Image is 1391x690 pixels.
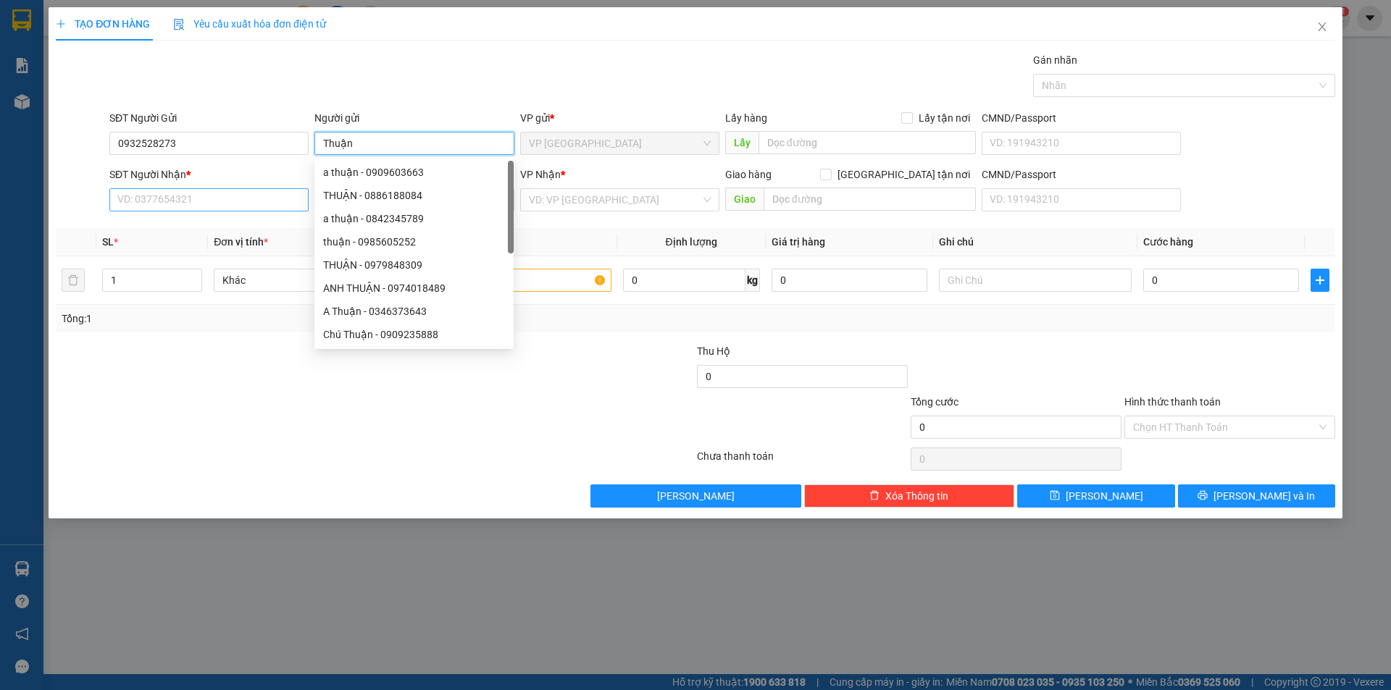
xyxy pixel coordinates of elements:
img: icon [173,19,185,30]
input: VD: Bàn, Ghế [418,269,611,292]
div: THUẬN - 0886188084 [323,188,505,203]
button: delete [62,269,85,292]
div: ANH THUẬN - 0974018489 [323,280,505,296]
span: Lấy tận nơi [913,110,976,126]
button: save[PERSON_NAME] [1017,484,1174,508]
div: a thuận - 0909603663 [314,161,514,184]
div: A Thuận - 0346373643 [314,300,514,323]
span: Đơn vị tính [214,236,268,248]
span: VP Nha Trang [529,132,711,154]
input: Dọc đường [759,131,976,154]
span: Lấy hàng [725,112,767,124]
div: CMND/Passport [982,167,1181,182]
button: Close [1302,7,1342,48]
span: VP Nhận [520,169,561,180]
span: [PERSON_NAME] [657,488,735,504]
div: THUẬN - 0979848309 [323,257,505,273]
span: [PERSON_NAME] [1066,488,1143,504]
input: Dọc đường [764,188,976,211]
button: deleteXóa Thông tin [804,484,1015,508]
span: plus [1311,274,1329,286]
div: thuận - 0985605252 [314,230,514,253]
span: [PERSON_NAME] và In [1214,488,1315,504]
span: delete [869,490,880,502]
span: Thu Hộ [697,345,730,357]
span: printer [1198,490,1208,502]
span: kg [745,269,760,292]
div: THUẬN - 0979848309 [314,253,514,277]
span: save [1050,490,1060,502]
div: a thuận - 0842345789 [323,211,505,227]
div: VP gửi [520,110,719,126]
label: Gán nhãn [1033,54,1077,66]
span: [GEOGRAPHIC_DATA] tận nơi [832,167,976,182]
span: Định lượng [666,236,717,248]
span: Giao [725,188,764,211]
span: Cước hàng [1143,236,1193,248]
input: Ghi Chú [939,269,1132,292]
div: thuận - 0985605252 [323,234,505,250]
span: Tổng cước [911,396,958,408]
div: a thuận - 0909603663 [323,164,505,180]
div: Tổng: 1 [62,311,537,327]
span: plus [56,19,66,29]
input: 0 [772,269,927,292]
div: SĐT Người Gửi [109,110,309,126]
div: a thuận - 0842345789 [314,207,514,230]
label: Hình thức thanh toán [1124,396,1221,408]
div: Chưa thanh toán [695,448,909,474]
div: Chú Thuận - 0909235888 [323,327,505,342]
span: close [1316,21,1328,33]
button: printer[PERSON_NAME] và In [1178,484,1335,508]
div: THUẬN - 0886188084 [314,184,514,207]
span: TẠO ĐƠN HÀNG [56,18,150,30]
span: Giá trị hàng [772,236,825,248]
span: Xóa Thông tin [885,488,948,504]
span: Yêu cầu xuất hóa đơn điện tử [173,18,326,30]
div: Chú Thuận - 0909235888 [314,323,514,346]
div: Người gửi [314,110,514,126]
span: Giao hàng [725,169,772,180]
span: SL [102,236,114,248]
div: CMND/Passport [982,110,1181,126]
th: Ghi chú [933,228,1137,256]
div: SĐT Người Nhận [109,167,309,182]
button: plus [1311,269,1329,292]
span: Lấy [725,131,759,154]
div: A Thuận - 0346373643 [323,303,505,319]
span: Khác [222,269,398,291]
button: [PERSON_NAME] [590,484,801,508]
div: ANH THUẬN - 0974018489 [314,277,514,300]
